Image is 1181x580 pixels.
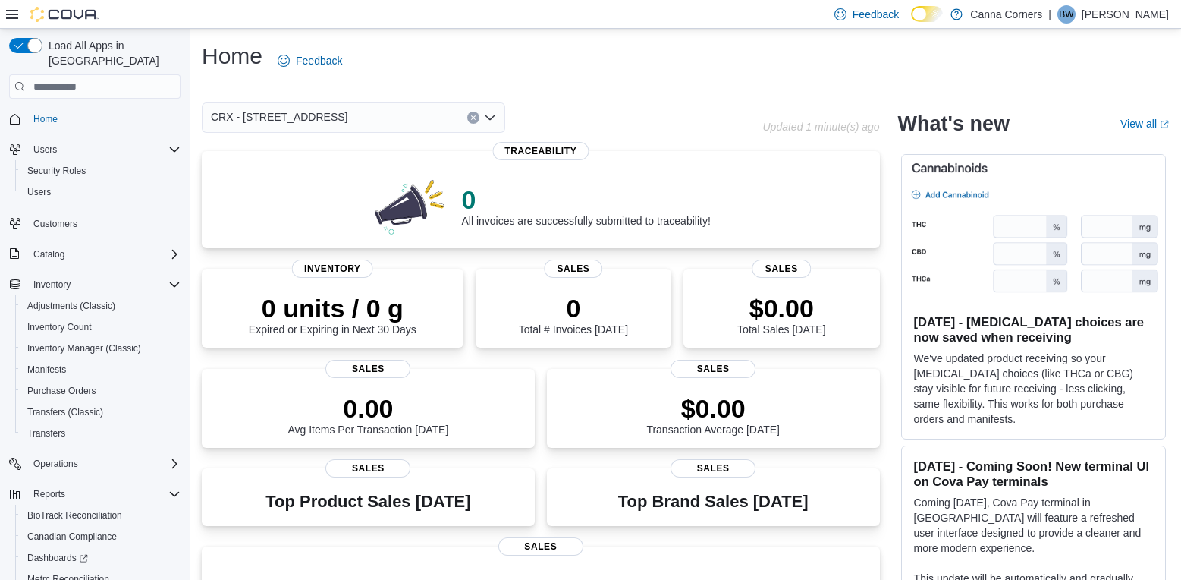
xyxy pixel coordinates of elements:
[3,108,187,130] button: Home
[3,212,187,234] button: Customers
[671,459,755,478] span: Sales
[911,6,943,22] input: Dark Mode
[911,22,912,23] span: Dark Mode
[15,423,187,444] button: Transfers
[33,218,77,230] span: Customers
[1057,5,1076,24] div: Brice Wieg
[325,459,410,478] span: Sales
[27,342,141,355] span: Inventory Manager (Classic)
[33,113,58,125] span: Home
[21,506,128,525] a: BioTrack Reconciliation
[42,38,181,68] span: Load All Apps in [GEOGRAPHIC_DATA]
[15,160,187,181] button: Security Roles
[15,359,187,380] button: Manifests
[27,165,86,177] span: Security Roles
[27,110,64,128] a: Home
[15,317,187,338] button: Inventory Count
[3,274,187,295] button: Inventory
[21,297,181,315] span: Adjustments (Classic)
[1120,118,1169,130] a: View allExternal link
[544,260,603,278] span: Sales
[21,528,181,546] span: Canadian Compliance
[646,393,780,424] p: $0.00
[1160,120,1169,129] svg: External link
[27,300,115,312] span: Adjustments (Classic)
[15,380,187,402] button: Purchase Orders
[292,260,373,278] span: Inventory
[27,245,71,263] button: Catalog
[27,215,83,233] a: Customers
[21,361,72,379] a: Manifests
[3,244,187,265] button: Catalog
[202,41,262,71] h1: Home
[853,7,899,22] span: Feedback
[27,385,96,397] span: Purchase Orders
[27,509,122,522] span: BioTrack Reconciliation
[914,351,1153,427] p: We've updated product receiving so your [MEDICAL_DATA] choices (like THCa or CBG) stay visible fo...
[287,393,448,424] p: 0.00
[27,276,77,294] button: Inventory
[21,382,102,400] a: Purchase Orders
[21,183,181,201] span: Users
[27,485,181,503] span: Reports
[752,260,812,278] span: Sales
[371,175,450,236] img: 0
[27,427,65,440] span: Transfers
[21,382,181,400] span: Purchase Orders
[1059,5,1073,24] span: BW
[33,279,71,291] span: Inventory
[249,293,416,336] div: Expired or Expiring in Next 30 Days
[21,424,181,443] span: Transfers
[27,531,117,543] span: Canadian Compliance
[27,364,66,376] span: Manifests
[21,506,181,525] span: BioTrack Reconciliation
[325,360,410,378] span: Sales
[21,162,92,180] a: Security Roles
[461,184,710,215] p: 0
[249,293,416,323] p: 0 units / 0 g
[498,537,583,556] span: Sales
[461,184,710,227] div: All invoices are successfully submitted to traceability!
[265,493,470,511] h3: Top Product Sales [DATE]
[33,458,78,470] span: Operations
[21,549,181,567] span: Dashboards
[467,112,479,124] button: Clear input
[33,143,57,156] span: Users
[27,186,51,198] span: Users
[484,112,496,124] button: Open list of options
[15,526,187,547] button: Canadian Compliance
[914,495,1153,556] p: Coming [DATE], Cova Pay terminal in [GEOGRAPHIC_DATA] will feature a refreshed user interface des...
[27,455,84,473] button: Operations
[1048,5,1051,24] p: |
[272,46,348,76] a: Feedback
[27,140,63,159] button: Users
[21,297,121,315] a: Adjustments (Classic)
[3,453,187,474] button: Operations
[970,5,1042,24] p: Canna Corners
[15,295,187,317] button: Adjustments (Classic)
[15,181,187,203] button: Users
[27,485,71,503] button: Reports
[15,505,187,526] button: BioTrack Reconciliation
[21,549,94,567] a: Dashboards
[27,455,181,473] span: Operations
[21,424,71,443] a: Transfers
[30,7,99,22] img: Cova
[27,245,181,263] span: Catalog
[1082,5,1169,24] p: [PERSON_NAME]
[21,361,181,379] span: Manifests
[21,403,181,421] span: Transfers (Classic)
[914,314,1153,345] h3: [DATE] - [MEDICAL_DATA] choices are now saved when receiving
[27,406,103,418] span: Transfers (Classic)
[898,112,1010,136] h2: What's new
[33,488,65,500] span: Reports
[519,293,628,336] div: Total # Invoices [DATE]
[21,318,181,336] span: Inventory Count
[27,552,88,564] span: Dashboards
[296,53,342,68] span: Feedback
[618,493,809,511] h3: Top Brand Sales [DATE]
[3,484,187,505] button: Reports
[27,276,181,294] span: Inventory
[27,140,181,159] span: Users
[671,360,755,378] span: Sales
